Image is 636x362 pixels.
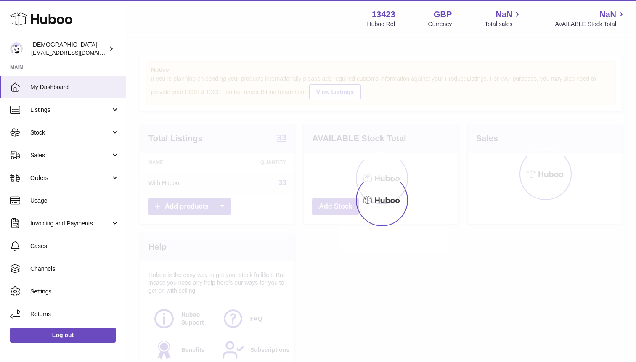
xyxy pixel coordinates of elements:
[31,41,107,57] div: [DEMOGRAPHIC_DATA]
[367,20,395,28] div: Huboo Ref
[30,265,119,273] span: Channels
[30,83,119,91] span: My Dashboard
[31,49,124,56] span: [EMAIL_ADDRESS][DOMAIN_NAME]
[485,20,522,28] span: Total sales
[30,197,119,205] span: Usage
[372,9,395,20] strong: 13423
[555,20,626,28] span: AVAILABLE Stock Total
[30,219,111,227] span: Invoicing and Payments
[496,9,512,20] span: NaN
[30,310,119,318] span: Returns
[555,9,626,28] a: NaN AVAILABLE Stock Total
[10,328,116,343] a: Log out
[485,9,522,28] a: NaN Total sales
[30,151,111,159] span: Sales
[30,242,119,250] span: Cases
[30,129,111,137] span: Stock
[30,106,111,114] span: Listings
[599,9,616,20] span: NaN
[30,288,119,296] span: Settings
[428,20,452,28] div: Currency
[434,9,452,20] strong: GBP
[30,174,111,182] span: Orders
[10,42,23,55] img: olgazyuz@outlook.com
